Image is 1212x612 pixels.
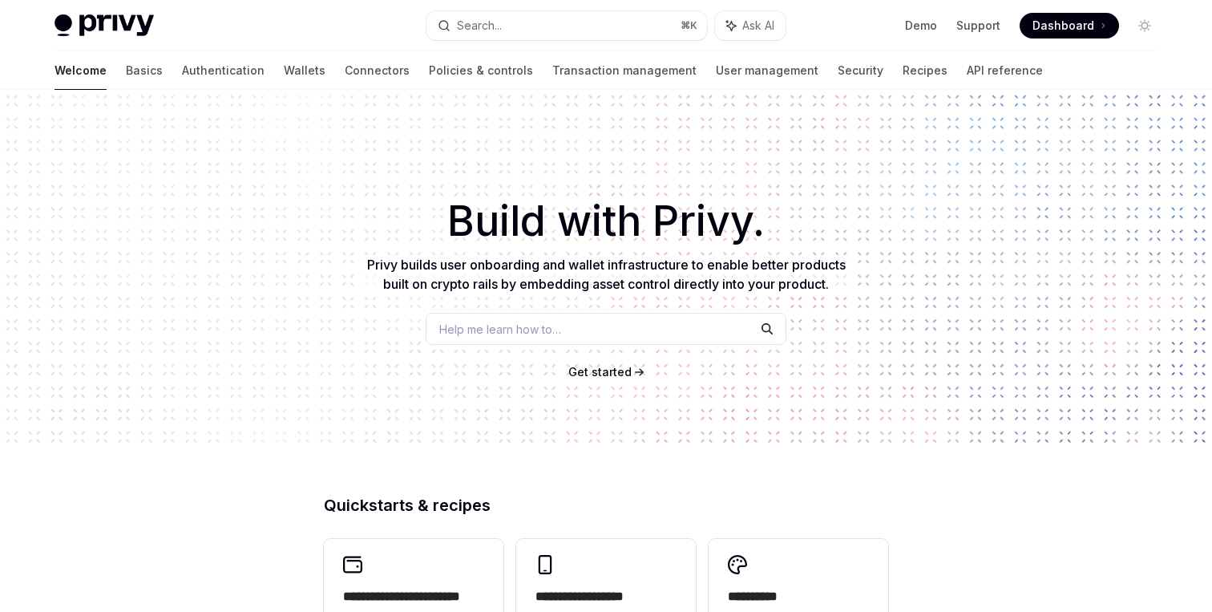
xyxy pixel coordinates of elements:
[126,51,163,90] a: Basics
[324,497,491,513] span: Quickstarts & recipes
[182,51,265,90] a: Authentication
[1020,13,1119,39] a: Dashboard
[457,16,502,35] div: Search...
[905,18,937,34] a: Demo
[715,11,786,40] button: Ask AI
[716,51,818,90] a: User management
[681,19,697,32] span: ⌘ K
[426,11,707,40] button: Search...⌘K
[55,51,107,90] a: Welcome
[429,51,533,90] a: Policies & controls
[447,207,765,236] span: Build with Privy.
[568,365,632,379] span: Get started
[742,18,774,34] span: Ask AI
[903,51,947,90] a: Recipes
[552,51,697,90] a: Transaction management
[439,321,561,338] span: Help me learn how to…
[568,364,632,380] a: Get started
[956,18,1000,34] a: Support
[55,14,154,37] img: light logo
[284,51,325,90] a: Wallets
[1132,13,1157,39] button: Toggle dark mode
[367,257,846,292] span: Privy builds user onboarding and wallet infrastructure to enable better products built on crypto ...
[967,51,1043,90] a: API reference
[345,51,410,90] a: Connectors
[838,51,883,90] a: Security
[1032,18,1094,34] span: Dashboard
